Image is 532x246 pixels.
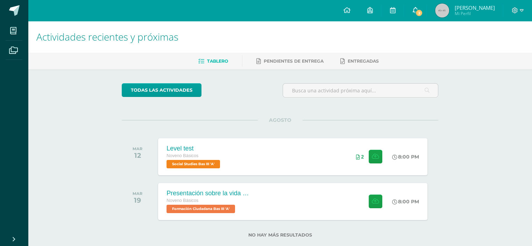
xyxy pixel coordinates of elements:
a: Entregadas [340,56,379,67]
span: 2 [361,154,364,160]
span: Pendientes de entrega [264,58,324,64]
div: 12 [133,151,142,160]
div: Presentación sobre la vida del General [PERSON_NAME]. [166,190,250,197]
input: Busca una actividad próxima aquí... [283,84,438,97]
span: Tablero [207,58,228,64]
span: [PERSON_NAME] [454,4,495,11]
span: Noveno Básicos [166,153,198,158]
div: 19 [133,196,142,204]
a: Pendientes de entrega [256,56,324,67]
div: Archivos entregados [356,154,364,160]
div: Level test [166,145,222,152]
span: Actividades recientes y próximas [36,30,178,43]
a: todas las Actividades [122,83,201,97]
div: MAR [133,146,142,151]
img: 45x45 [435,3,449,17]
a: Tablero [198,56,228,67]
span: Mi Perfil [454,10,495,16]
div: MAR [133,191,142,196]
span: Entregadas [348,58,379,64]
span: 2 [415,9,423,17]
span: Noveno Básicos [166,198,198,203]
label: No hay más resultados [122,232,438,238]
span: Formación Ciudadana Bas III 'A' [166,205,235,213]
span: Social Studies Bas III 'A' [166,160,220,168]
div: 8:00 PM [392,154,419,160]
span: AGOSTO [258,117,303,123]
div: 8:00 PM [392,198,419,205]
